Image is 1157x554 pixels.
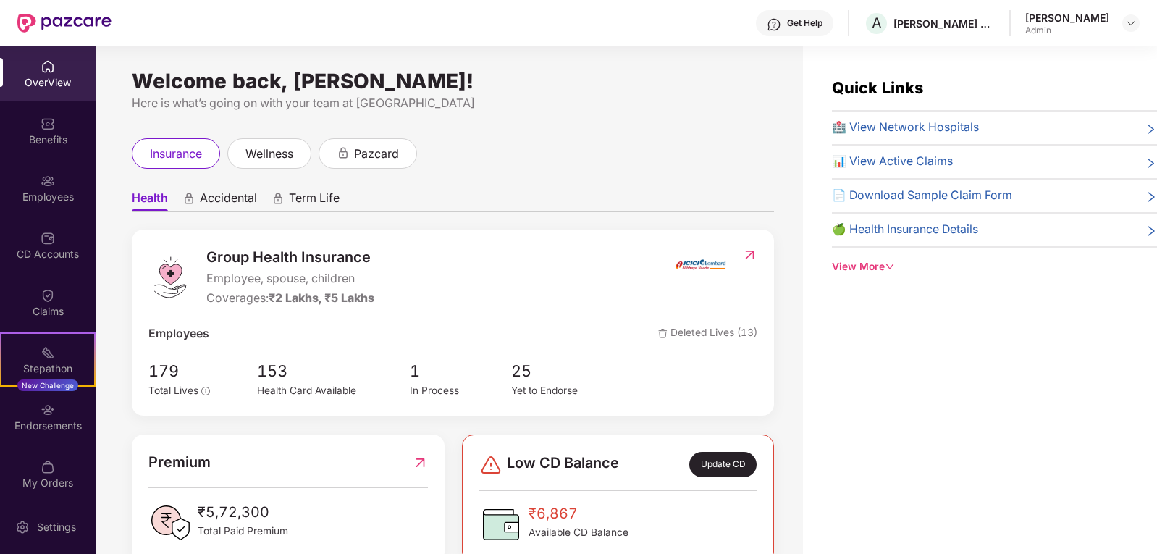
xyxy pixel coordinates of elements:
img: svg+xml;base64,PHN2ZyBpZD0iRHJvcGRvd24tMzJ4MzIiIHhtbG5zPSJodHRwOi8vd3d3LnczLm9yZy8yMDAwL3N2ZyIgd2... [1125,17,1137,29]
span: 25 [511,358,613,383]
span: 179 [148,358,224,383]
div: In Process [410,383,511,399]
div: Admin [1025,25,1109,36]
span: Group Health Insurance [206,246,374,269]
span: 🏥 View Network Hospitals [832,119,979,137]
span: pazcard [354,145,399,163]
span: down [885,261,895,272]
span: ₹2 Lakhs, ₹5 Lakhs [269,291,374,305]
span: ₹5,72,300 [198,501,288,524]
span: Employees [148,325,209,343]
span: Employee, spouse, children [206,270,374,288]
div: Health Card Available [257,383,409,399]
span: right [1145,122,1157,137]
div: animation [182,192,195,205]
span: insurance [150,145,202,163]
span: wellness [245,145,293,163]
span: 153 [257,358,409,383]
div: Welcome back, [PERSON_NAME]! [132,75,774,87]
div: New Challenge [17,379,78,391]
img: New Pazcare Logo [17,14,112,33]
div: animation [272,192,285,205]
img: svg+xml;base64,PHN2ZyBpZD0iQ2xhaW0iIHhtbG5zPSJodHRwOi8vd3d3LnczLm9yZy8yMDAwL3N2ZyIgd2lkdGg9IjIwIi... [41,288,55,303]
span: Low CD Balance [507,452,619,477]
span: ₹6,867 [529,503,628,525]
div: Here is what’s going on with your team at [GEOGRAPHIC_DATA] [132,94,774,112]
img: svg+xml;base64,PHN2ZyBpZD0iU2V0dGluZy0yMHgyMCIgeG1sbnM9Imh0dHA6Ly93d3cudzMub3JnLzIwMDAvc3ZnIiB3aW... [15,520,30,534]
span: 1 [410,358,511,383]
img: svg+xml;base64,PHN2ZyBpZD0iRGFuZ2VyLTMyeDMyIiB4bWxucz0iaHR0cDovL3d3dy53My5vcmcvMjAwMC9zdmciIHdpZH... [479,453,502,477]
span: 📊 View Active Claims [832,153,953,171]
img: svg+xml;base64,PHN2ZyBpZD0iQ0RfQWNjb3VudHMiIGRhdGEtbmFtZT0iQ0QgQWNjb3VudHMiIHhtbG5zPSJodHRwOi8vd3... [41,231,55,245]
span: right [1145,190,1157,205]
span: Health [132,190,168,211]
div: Stepathon [1,361,94,376]
img: svg+xml;base64,PHN2ZyB4bWxucz0iaHR0cDovL3d3dy53My5vcmcvMjAwMC9zdmciIHdpZHRoPSIyMSIgaGVpZ2h0PSIyMC... [41,345,55,360]
span: Quick Links [832,78,923,97]
span: 🍏 Health Insurance Details [832,221,978,239]
img: RedirectIcon [413,451,428,474]
div: Yet to Endorse [511,383,613,399]
span: Premium [148,451,211,474]
div: animation [337,146,350,159]
div: [PERSON_NAME] [1025,11,1109,25]
span: Total Lives [148,385,198,396]
img: svg+xml;base64,PHN2ZyBpZD0iSG9tZSIgeG1sbnM9Imh0dHA6Ly93d3cudzMub3JnLzIwMDAvc3ZnIiB3aWR0aD0iMjAiIG... [41,59,55,74]
img: PaidPremiumIcon [148,501,192,545]
img: logo [148,256,192,299]
div: Get Help [787,17,822,29]
img: svg+xml;base64,PHN2ZyBpZD0iRW5kb3JzZW1lbnRzIiB4bWxucz0iaHR0cDovL3d3dy53My5vcmcvMjAwMC9zdmciIHdpZH... [41,403,55,417]
span: info-circle [201,387,210,395]
div: View More [832,259,1157,275]
img: svg+xml;base64,PHN2ZyBpZD0iTXlfT3JkZXJzIiBkYXRhLW5hbWU9Ik15IE9yZGVycyIgeG1sbnM9Imh0dHA6Ly93d3cudz... [41,460,55,474]
img: CDBalanceIcon [479,503,523,546]
span: right [1145,156,1157,171]
div: Update CD [689,452,757,477]
img: deleteIcon [658,329,668,338]
img: RedirectIcon [742,248,757,262]
span: right [1145,224,1157,239]
span: A [872,14,882,32]
img: svg+xml;base64,PHN2ZyBpZD0iSGVscC0zMngzMiIgeG1sbnM9Imh0dHA6Ly93d3cudzMub3JnLzIwMDAvc3ZnIiB3aWR0aD... [767,17,781,32]
img: svg+xml;base64,PHN2ZyBpZD0iQmVuZWZpdHMiIHhtbG5zPSJodHRwOi8vd3d3LnczLm9yZy8yMDAwL3N2ZyIgd2lkdGg9Ij... [41,117,55,131]
div: Coverages: [206,290,374,308]
span: Total Paid Premium [198,524,288,540]
span: Deleted Lives (13) [658,325,757,343]
span: Available CD Balance [529,525,628,541]
img: insurerIcon [673,246,728,282]
div: [PERSON_NAME] AGRI GENETICS [893,17,995,30]
span: Term Life [289,190,340,211]
span: Accidental [200,190,257,211]
img: svg+xml;base64,PHN2ZyBpZD0iRW1wbG95ZWVzIiB4bWxucz0iaHR0cDovL3d3dy53My5vcmcvMjAwMC9zdmciIHdpZHRoPS... [41,174,55,188]
div: Settings [33,520,80,534]
span: 📄 Download Sample Claim Form [832,187,1012,205]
